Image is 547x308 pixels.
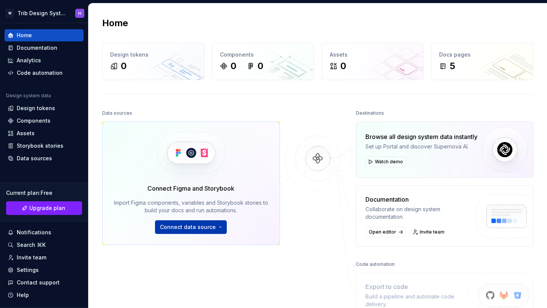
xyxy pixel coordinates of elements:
a: Storybook stories [5,140,84,152]
div: Destinations [356,108,384,118]
div: Components [220,51,306,58]
div: Design system data [6,93,51,99]
div: 0 [340,60,346,72]
div: Trib Design System [17,9,66,17]
div: Search ⌘K [17,241,46,249]
span: Invite team [420,229,444,235]
div: Components [17,117,51,125]
div: Build a pipeline and automate code delivery. [365,293,470,308]
div: 0 [258,60,263,72]
div: Analytics [17,57,41,64]
div: Storybook stories [17,142,63,150]
div: Export to code [365,282,470,291]
a: Data sources [5,152,84,164]
div: Code automation [17,69,63,77]
a: Components [5,115,84,127]
div: Current plan : Free [6,189,82,197]
button: Watch demo [365,156,406,167]
a: Home [5,29,84,41]
div: Design tokens [17,104,55,112]
div: Contact support [17,279,60,286]
a: Invite team [5,251,84,264]
div: Data sources [17,155,52,162]
a: Code automation [5,67,84,79]
a: Docs pages5 [431,43,533,80]
a: Components00 [212,43,314,80]
div: Documentation [365,195,470,204]
a: Open editor [365,227,406,237]
div: Set up Portal and discover Supernova AI. [365,143,477,150]
div: Data sources [102,108,132,118]
div: Notifications [17,229,51,236]
button: Notifications [5,226,84,239]
button: Contact support [5,276,84,289]
span: Upgrade plan [29,204,65,212]
a: Settings [5,264,84,276]
button: Help [5,289,84,301]
div: Connect Figma and Storybook [147,184,234,193]
div: H [78,10,81,16]
div: Documentation [17,44,57,52]
div: Invite team [17,254,46,261]
div: Collaborate on design system documentation. [365,205,470,221]
a: Design tokens0 [102,43,204,80]
div: Code automation [356,259,395,270]
div: Settings [17,266,39,274]
div: Browse all design system data instantly [365,132,477,141]
div: Import Figma components, variables and Storybook stories to build your docs and run automations. [113,199,269,214]
button: Search ⌘K [5,239,84,251]
div: Help [17,291,29,299]
h2: Home [102,17,128,29]
div: W [5,9,14,18]
div: Home [17,32,32,39]
div: Docs pages [439,51,525,58]
span: Connect data source [160,223,216,231]
a: Assets [5,127,84,139]
div: 0 [121,60,126,72]
button: WTrib Design SystemH [2,5,87,21]
a: Analytics [5,54,84,66]
span: Open editor [369,229,396,235]
a: Upgrade plan [6,201,82,215]
div: Design tokens [110,51,196,58]
div: 5 [450,60,455,72]
button: Connect data source [155,220,227,234]
div: Assets [17,130,35,137]
a: Design tokens [5,102,84,114]
div: 0 [231,60,236,72]
div: Assets [330,51,416,58]
a: Invite team [410,227,448,237]
a: Documentation [5,42,84,54]
span: Watch demo [375,159,403,165]
a: Assets0 [322,43,424,80]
